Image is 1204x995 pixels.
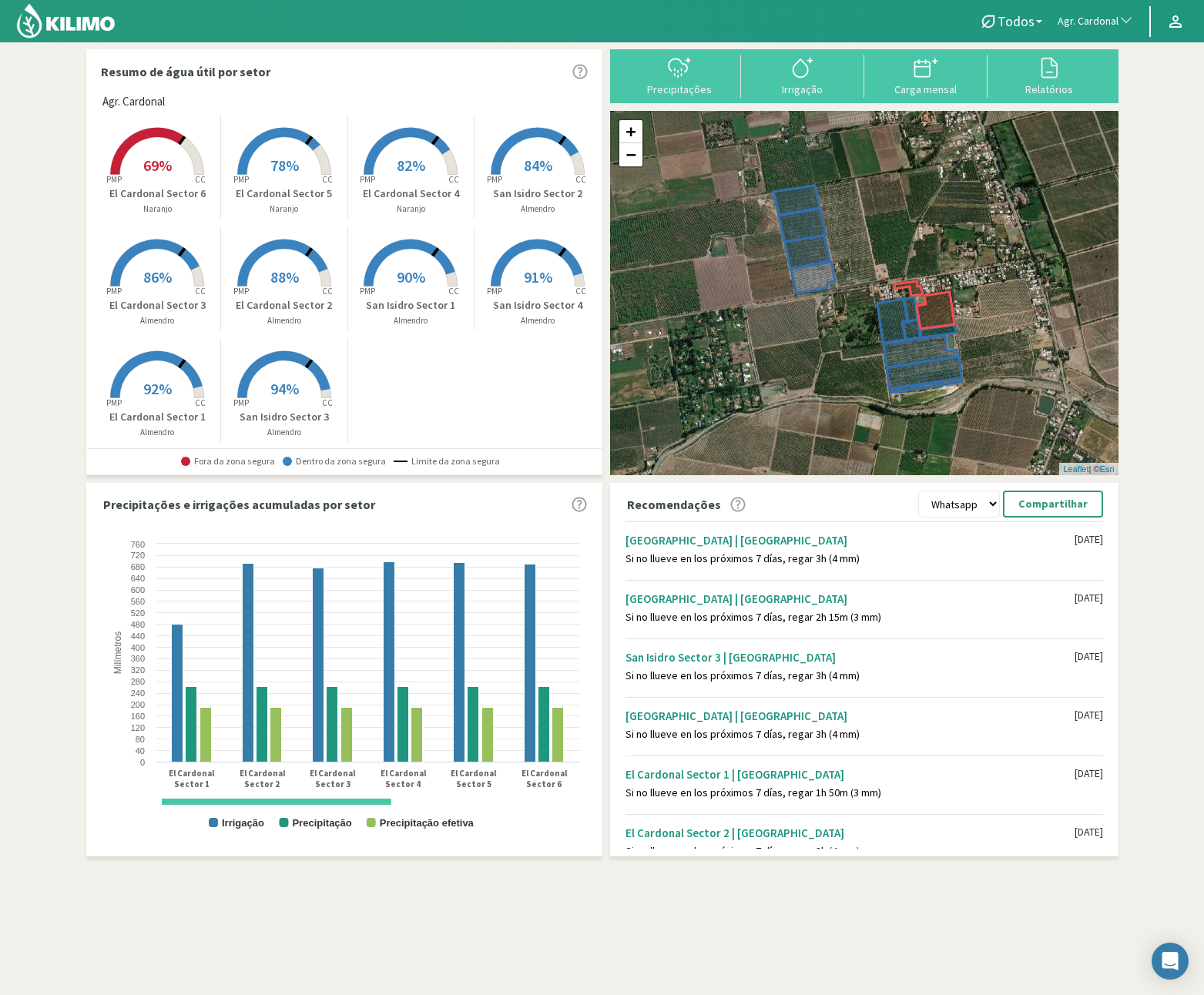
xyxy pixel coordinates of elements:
p: Naranjo [95,203,221,216]
tspan: PMP [360,286,375,296]
div: [DATE] [1075,591,1103,605]
span: Agr. Cardonal [1058,14,1118,29]
tspan: PMP [233,286,249,296]
span: 78% [270,156,299,175]
text: 480 [130,620,144,629]
p: San Isidro Sector 1 [348,297,475,313]
text: 520 [130,608,144,618]
tspan: CC [449,174,460,185]
text: 680 [130,562,144,571]
tspan: CC [196,397,206,408]
text: El Cardonal Sector 6 [521,768,567,789]
button: Compartilhar [1003,491,1103,518]
text: 600 [130,585,144,595]
a: Zoom in [619,120,642,143]
tspan: PMP [106,397,122,408]
button: Agr. Cardonal [1050,5,1142,39]
button: Relatórios [988,55,1111,95]
tspan: CC [576,174,587,185]
div: Si no llueve en los próximos 7 días, regar 3h (4 mm) [625,728,1075,741]
div: [DATE] [1075,767,1103,780]
div: Relatórios [992,84,1106,95]
p: El Cardonal Sector 3 [95,297,221,313]
text: El Cardonal Sector 3 [310,768,356,789]
span: Todos [998,13,1035,29]
tspan: CC [196,286,206,296]
text: El Cardonal Sector 5 [451,768,497,789]
div: Precipitações [622,84,736,95]
div: [DATE] [1075,709,1103,722]
text: Precipitação [292,817,351,829]
text: 40 [135,746,144,755]
img: Kilimo [15,2,116,39]
span: 84% [524,156,552,175]
tspan: CC [322,174,333,185]
text: 240 [130,688,144,698]
tspan: PMP [233,174,249,185]
text: 280 [130,677,144,686]
text: 160 [130,712,144,721]
p: San Isidro Sector 3 [221,409,347,425]
span: 91% [524,267,552,286]
div: [DATE] [1075,826,1103,839]
text: 640 [130,574,144,583]
p: El Cardonal Sector 5 [221,186,347,202]
div: El Cardonal Sector 2 | [GEOGRAPHIC_DATA] [625,826,1075,840]
text: Milímetros [112,632,123,674]
span: 86% [143,267,172,286]
span: 90% [397,267,425,286]
p: Recomendações [627,495,721,514]
p: El Cardonal Sector 2 [221,297,347,313]
button: Precipitações [618,55,741,95]
text: 0 [139,758,144,767]
span: Fora da zona segura [181,456,275,467]
div: [DATE] [1075,650,1103,663]
span: Dentro da zona segura [283,456,386,467]
div: [GEOGRAPHIC_DATA] | [GEOGRAPHIC_DATA] [625,709,1075,723]
div: Si no llueve en los próximos 7 días, regar 3h (4 mm) [625,669,1075,682]
tspan: PMP [106,286,122,296]
span: 94% [270,379,299,398]
a: Esri [1100,464,1115,474]
tspan: CC [576,286,587,296]
a: Leaflet [1063,464,1088,474]
span: Agr. Cardonal [102,93,165,111]
text: El Cardonal Sector 4 [380,768,426,789]
button: Irrigação [741,55,864,95]
tspan: CC [322,286,333,296]
text: 440 [130,632,144,641]
p: San Isidro Sector 2 [475,186,602,202]
text: 200 [130,700,144,709]
div: [GEOGRAPHIC_DATA] | [GEOGRAPHIC_DATA] [625,591,1075,606]
span: 69% [143,156,172,175]
div: | © [1059,463,1118,476]
p: Compartilhar [1018,495,1088,513]
text: El Cardonal Sector 1 [169,768,215,789]
text: Precipitação efetiva [379,817,474,829]
text: 80 [135,735,144,744]
tspan: PMP [106,174,122,185]
p: Almendro [475,203,602,216]
tspan: PMP [487,174,502,185]
tspan: PMP [360,174,375,185]
span: 82% [397,156,425,175]
p: El Cardonal Sector 6 [95,186,221,202]
p: Precipitações e irrigações acumuladas por setor [103,495,375,514]
p: El Cardonal Sector 1 [95,409,221,425]
p: Almendro [221,314,347,327]
a: Zoom out [619,143,642,166]
span: 92% [143,379,172,398]
p: San Isidro Sector 4 [475,297,602,313]
text: 120 [130,723,144,732]
p: Almendro [221,426,347,439]
p: Almendro [95,314,221,327]
text: 760 [130,540,144,549]
div: Irrigação [746,84,860,95]
text: 320 [130,665,144,675]
p: El Cardonal Sector 4 [348,186,475,202]
div: Si no llueve en los próximos 7 días, regar 1h 50m (3 mm) [625,786,1075,799]
text: 360 [130,654,144,663]
tspan: PMP [487,286,502,296]
div: [GEOGRAPHIC_DATA] | [GEOGRAPHIC_DATA] [625,533,1075,548]
div: Si no llueve en los próximos 7 días, regar 2h 15m (3 mm) [625,611,1075,624]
